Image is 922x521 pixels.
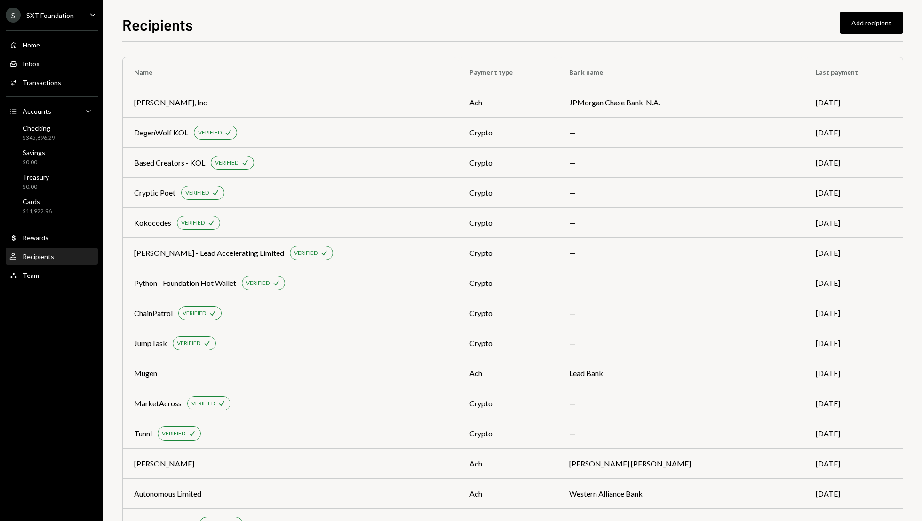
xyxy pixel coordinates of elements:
[804,298,903,328] td: [DATE]
[469,157,547,168] div: crypto
[181,219,205,227] div: VERIFIED
[804,238,903,268] td: [DATE]
[191,400,215,408] div: VERIFIED
[804,118,903,148] td: [DATE]
[558,208,804,238] td: —
[23,149,45,157] div: Savings
[804,449,903,479] td: [DATE]
[840,12,903,34] button: Add recipient
[134,398,182,409] div: MarketAcross
[177,339,200,347] div: VERIFIED
[23,79,61,87] div: Transactions
[134,157,205,168] div: Based Creators - KOL
[558,87,804,118] td: JPMorgan Chase Bank, N.A.
[134,277,236,289] div: Python - Foundation Hot Wallet
[134,368,157,379] div: Mugen
[134,308,173,319] div: ChainPatrol
[558,118,804,148] td: —
[23,234,48,242] div: Rewards
[23,173,49,181] div: Treasury
[469,488,547,499] div: ach
[804,479,903,509] td: [DATE]
[558,449,804,479] td: [PERSON_NAME] [PERSON_NAME]
[469,398,547,409] div: crypto
[558,57,804,87] th: Bank name
[294,249,318,257] div: VERIFIED
[6,103,98,119] a: Accounts
[804,148,903,178] td: [DATE]
[804,208,903,238] td: [DATE]
[23,41,40,49] div: Home
[804,268,903,298] td: [DATE]
[558,388,804,418] td: —
[6,248,98,265] a: Recipients
[458,57,558,87] th: Payment type
[123,57,458,87] th: Name
[469,217,547,229] div: crypto
[23,158,45,166] div: $0.00
[23,107,51,115] div: Accounts
[23,253,54,260] div: Recipients
[134,247,284,259] div: [PERSON_NAME] - Lead Accelerating Limited
[469,97,547,108] div: ach
[469,277,547,289] div: crypto
[804,328,903,358] td: [DATE]
[6,8,21,23] div: S
[246,279,270,287] div: VERIFIED
[469,368,547,379] div: ach
[469,428,547,439] div: crypto
[122,15,193,34] h1: Recipients
[6,146,98,168] a: Savings$0.00
[183,309,206,317] div: VERIFIED
[6,195,98,217] a: Cards$11,922.96
[6,121,98,144] a: Checking$345,696.29
[469,458,547,469] div: ach
[134,338,167,349] div: JumpTask
[6,267,98,284] a: Team
[134,428,152,439] div: Tunnl
[804,388,903,418] td: [DATE]
[23,183,49,191] div: $0.00
[558,148,804,178] td: —
[185,189,209,197] div: VERIFIED
[134,97,207,108] div: [PERSON_NAME], Inc
[469,187,547,198] div: crypto
[198,129,222,137] div: VERIFIED
[558,358,804,388] td: Lead Bank
[558,479,804,509] td: Western Alliance Bank
[6,229,98,246] a: Rewards
[23,60,40,68] div: Inbox
[804,358,903,388] td: [DATE]
[558,238,804,268] td: —
[558,268,804,298] td: —
[23,134,55,142] div: $345,696.29
[469,308,547,319] div: crypto
[558,298,804,328] td: —
[6,74,98,91] a: Transactions
[162,430,185,438] div: VERIFIED
[26,11,74,19] div: SXT Foundation
[558,418,804,449] td: —
[804,178,903,208] td: [DATE]
[469,338,547,349] div: crypto
[804,87,903,118] td: [DATE]
[215,159,238,167] div: VERIFIED
[469,247,547,259] div: crypto
[6,55,98,72] a: Inbox
[558,328,804,358] td: —
[804,418,903,449] td: [DATE]
[134,458,194,469] div: [PERSON_NAME]
[23,271,39,279] div: Team
[134,217,171,229] div: Kokocodes
[134,127,188,138] div: DegenWolf KOL
[23,207,52,215] div: $11,922.96
[558,178,804,208] td: —
[134,488,201,499] div: Autonomous Limited
[469,127,547,138] div: crypto
[6,170,98,193] a: Treasury$0.00
[6,36,98,53] a: Home
[23,124,55,132] div: Checking
[804,57,903,87] th: Last payment
[23,197,52,205] div: Cards
[134,187,175,198] div: Cryptic Poet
